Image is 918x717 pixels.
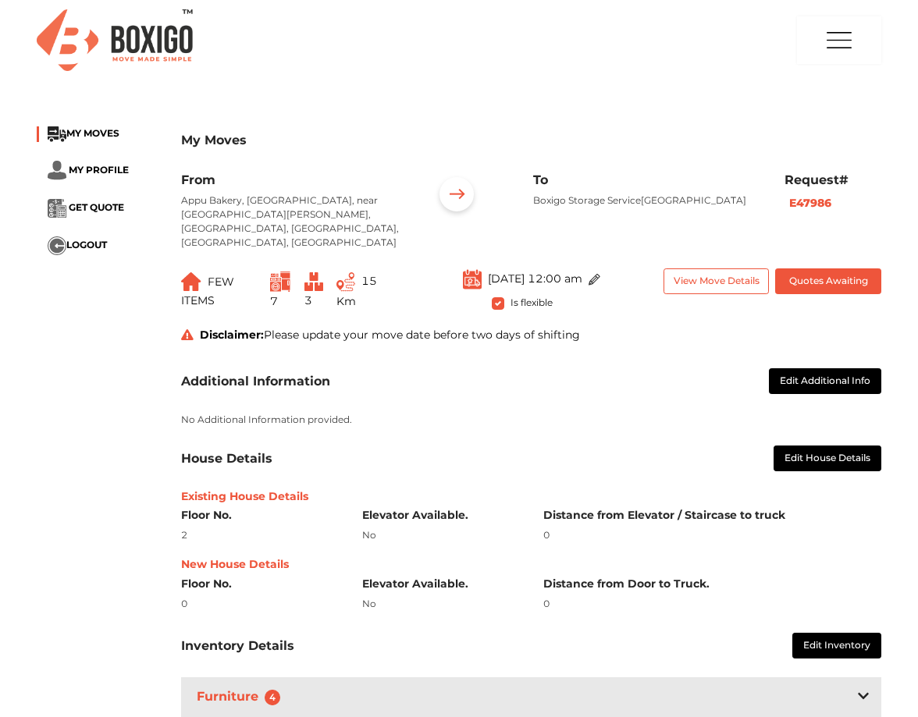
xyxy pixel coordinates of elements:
span: [DATE] 12:00 am [488,272,582,286]
img: ... [304,272,323,291]
span: MY PROFILE [69,163,129,175]
h6: Existing House Details [181,490,881,503]
img: ... [463,268,482,289]
div: 0 [543,597,881,611]
span: Is flexible [511,294,553,308]
h6: Request# [785,172,881,187]
div: No [362,597,520,611]
span: 3 [304,293,312,307]
div: 2 [181,528,339,542]
img: ... [589,274,600,286]
div: Please update your move date before two days of shifting [169,327,893,343]
button: E47986 [785,194,836,212]
span: FEW ITEMS [181,275,234,308]
h3: House Details [181,451,272,466]
button: ...LOGOUT [48,236,107,255]
h6: Elevator Available. [362,577,520,591]
img: ... [48,236,66,255]
span: 15 Km [336,274,377,307]
a: ... GET QUOTE [48,201,124,213]
h6: Floor No. [181,509,339,522]
img: menu [824,17,855,63]
div: No [362,528,520,542]
span: LOGOUT [66,239,107,250]
strong: Disclaimer: [200,328,264,342]
img: ... [432,172,481,221]
b: E47986 [789,196,831,210]
p: No Additional Information provided. [181,413,881,427]
span: GET QUOTE [69,201,124,213]
a: ... MY PROFILE [48,163,129,175]
img: ... [181,272,201,291]
p: Boxigo Storage Service[GEOGRAPHIC_DATA] [533,193,761,208]
span: 7 [270,294,278,308]
button: Quotes Awaiting [775,268,881,294]
img: Boxigo [37,9,193,71]
h3: Inventory Details [181,638,294,653]
h6: Distance from Elevator / Staircase to truck [543,509,881,522]
button: View Move Details [664,268,769,294]
a: ...MY MOVES [48,127,119,139]
h6: Distance from Door to Truck. [543,577,881,591]
img: ... [48,161,66,180]
button: Edit House Details [774,445,881,471]
span: 4 [265,690,280,705]
h3: Additional Information [181,374,330,389]
h6: Elevator Available. [362,509,520,522]
img: ... [48,126,66,142]
img: ... [336,272,355,292]
span: MY MOVES [66,127,119,139]
h6: To [533,172,761,187]
p: Appu Bakery, [GEOGRAPHIC_DATA], near [GEOGRAPHIC_DATA][PERSON_NAME], [GEOGRAPHIC_DATA], [GEOGRAPH... [181,193,409,250]
button: Edit Additional Info [769,368,881,394]
h6: From [181,172,409,187]
h3: My Moves [181,133,881,147]
h6: New House Details [181,558,881,571]
h6: Floor No. [181,577,339,591]
button: Edit Inventory [792,633,881,658]
img: ... [270,272,290,292]
img: ... [48,199,66,218]
div: 0 [543,528,881,542]
div: 0 [181,597,339,611]
h3: Furniture [194,686,290,708]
